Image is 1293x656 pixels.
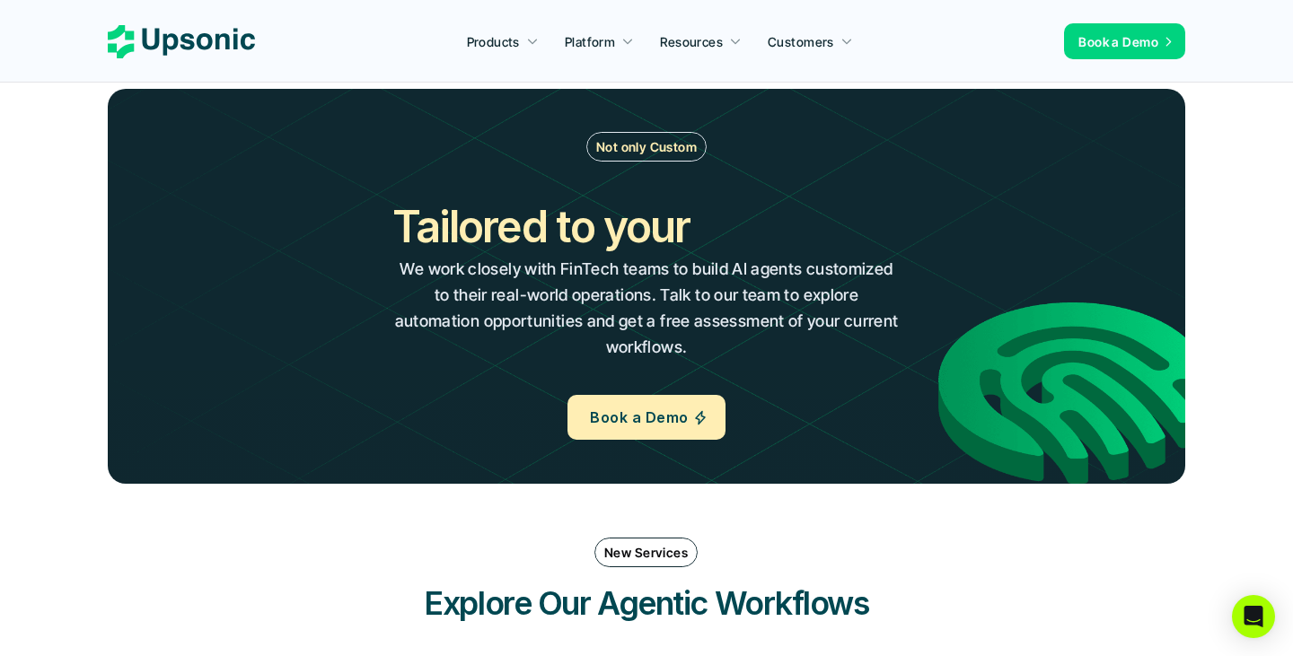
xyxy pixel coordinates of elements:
h3: Explore Our Agentic Workflows [377,581,916,625]
a: Products [456,25,550,57]
p: Products [467,32,520,51]
p: New Services [604,543,688,562]
span: Book a Demo [590,408,688,426]
h2: Tailored to your [392,197,690,257]
p: We work closely with FinTech teams to build AI agents customized to their real-world operations. ... [392,257,901,360]
span: Book a Demo [1078,34,1158,49]
div: Open Intercom Messenger [1232,595,1275,638]
p: Resources [660,32,723,51]
a: Book a Demo [567,395,725,440]
a: Book a Demo [1064,23,1185,59]
p: Customers [768,32,834,51]
p: Platform [565,32,615,51]
p: Not only Custom [596,137,697,156]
